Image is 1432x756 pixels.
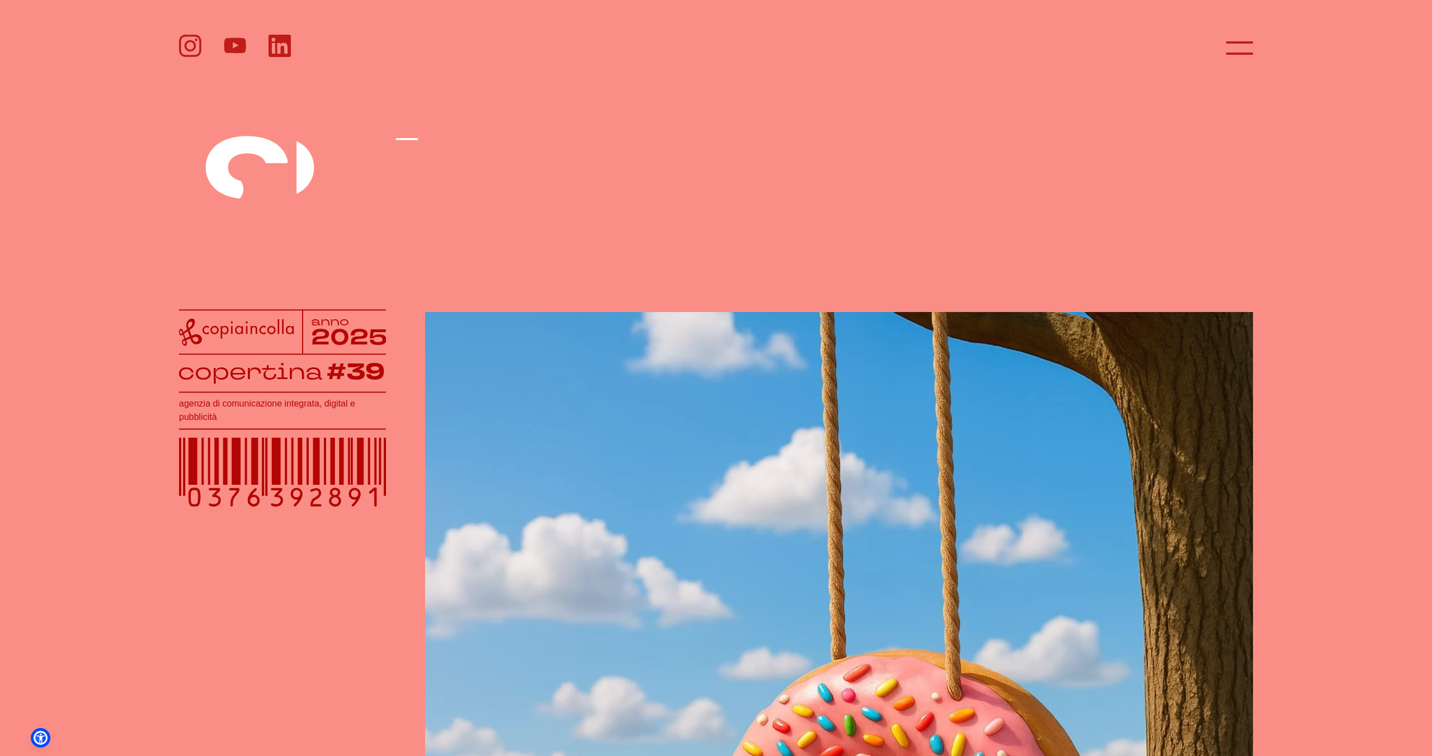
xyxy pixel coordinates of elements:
[178,357,322,386] tspan: copertina
[311,313,349,328] tspan: anno
[179,397,386,424] h1: agenzia di comunicazione integrata, digital e pubblicità
[311,323,387,352] tspan: 2025
[34,731,48,745] a: Open Accessibility Menu
[327,357,385,388] tspan: #39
